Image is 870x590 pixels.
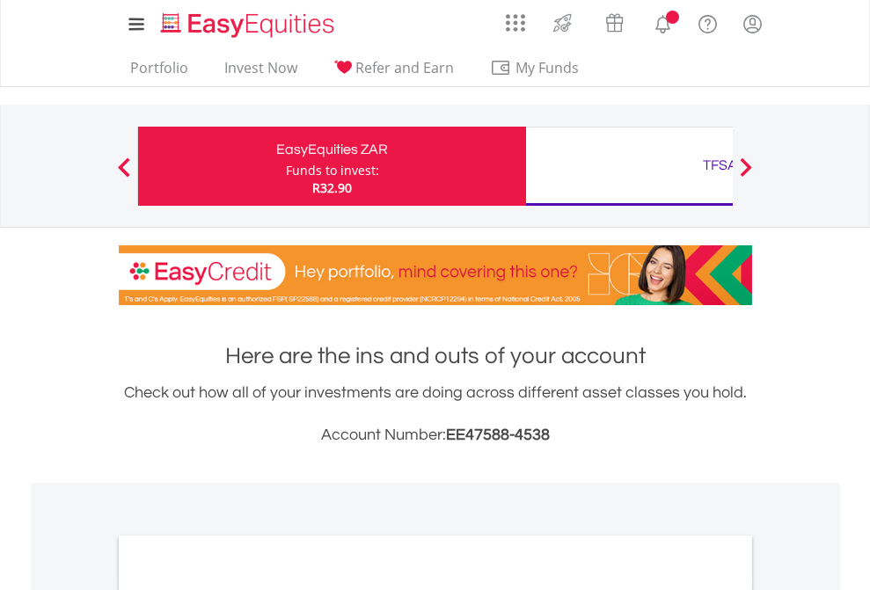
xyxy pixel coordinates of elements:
img: EasyCredit Promotion Banner [119,245,752,305]
button: Previous [106,166,142,184]
h3: Account Number: [119,423,752,448]
img: EasyEquities_Logo.png [157,11,341,40]
a: Invest Now [217,59,304,86]
a: Portfolio [123,59,195,86]
a: Vouchers [589,4,640,37]
img: vouchers-v2.svg [600,9,629,37]
img: thrive-v2.svg [548,9,577,37]
a: My Profile [730,4,775,43]
a: Notifications [640,4,685,40]
a: Home page [154,4,341,40]
div: Funds to invest: [286,162,379,179]
img: grid-menu-icon.svg [506,13,525,33]
a: AppsGrid [494,4,537,33]
h1: Here are the ins and outs of your account [119,340,752,372]
span: My Funds [490,56,605,79]
span: EE47588-4538 [446,426,550,443]
div: Check out how all of your investments are doing across different asset classes you hold. [119,381,752,448]
span: R32.90 [312,179,352,196]
a: FAQ's and Support [685,4,730,40]
button: Next [728,166,764,184]
a: Refer and Earn [326,59,461,86]
div: EasyEquities ZAR [149,137,515,162]
span: Refer and Earn [355,58,454,77]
